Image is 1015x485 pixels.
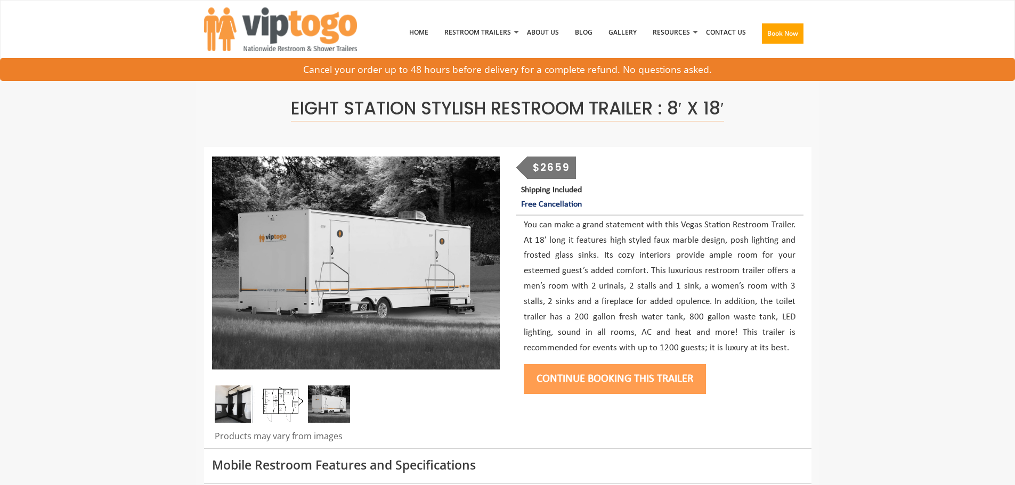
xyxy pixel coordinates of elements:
span: Eight Station Stylish Restroom Trailer : 8′ x 18′ [291,96,724,121]
div: Products may vary from images [212,430,500,448]
div: $2659 [527,157,576,179]
p: You can make a grand statement with this Vegas Station Restroom Trailer. At 18’ long it features ... [524,218,795,356]
img: Side view of three urinals installed with separators in between them [215,385,257,423]
span: Free Cancellation [521,200,582,209]
a: Book Now [754,5,811,67]
a: Home [401,5,436,60]
button: Continue Booking this trailer [524,364,706,394]
a: Continue Booking this trailer [524,373,706,384]
h3: Mobile Restroom Features and Specifications [212,458,803,472]
a: Contact Us [698,5,754,60]
a: About Us [519,5,567,60]
img: An image of 8 station shower outside view [308,385,350,423]
img: VIPTOGO [204,7,357,51]
button: Book Now [762,23,803,44]
img: Floor Plan of 8 station restroom with sink and toilet [261,385,303,423]
a: Restroom Trailers [436,5,519,60]
a: Resources [645,5,698,60]
a: Blog [567,5,600,60]
img: An image of 8 station shower outside view [212,157,500,369]
p: Shipping Included [521,183,803,212]
a: Gallery [600,5,645,60]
